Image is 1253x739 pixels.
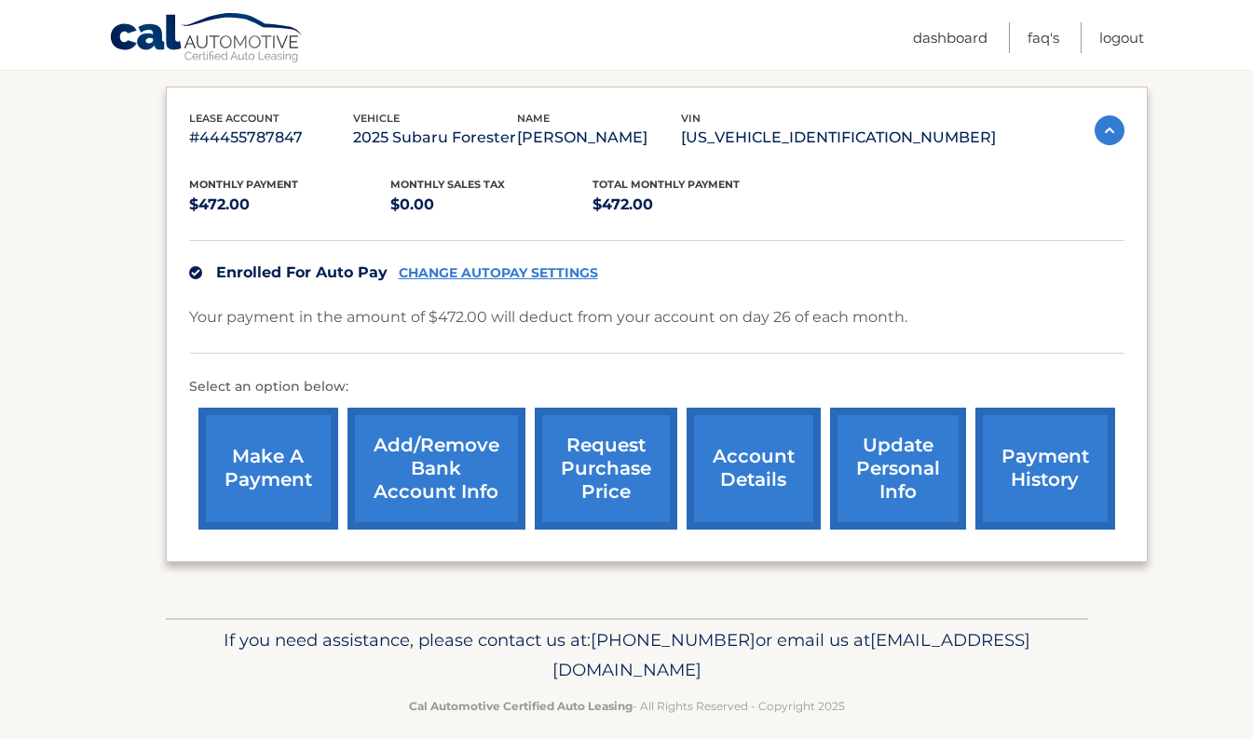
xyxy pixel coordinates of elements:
[390,178,505,191] span: Monthly sales Tax
[913,22,987,53] a: Dashboard
[830,408,966,530] a: update personal info
[592,178,740,191] span: Total Monthly Payment
[591,629,756,651] span: [PHONE_NUMBER]
[189,178,298,191] span: Monthly Payment
[681,125,996,151] p: [US_VEHICLE_IDENTIFICATION_NUMBER]
[353,112,400,125] span: vehicle
[189,376,1124,398] p: Select an option below:
[353,125,517,151] p: 2025 Subaru Forester
[178,625,1076,685] p: If you need assistance, please contact us at: or email us at
[189,125,353,151] p: #44455787847
[517,125,681,151] p: [PERSON_NAME]
[178,696,1076,716] p: - All Rights Reserved - Copyright 2025
[535,408,677,530] a: request purchase price
[1095,115,1124,145] img: accordion-active.svg
[681,112,701,125] span: vin
[517,112,550,125] span: name
[1099,22,1144,53] a: Logout
[687,408,821,530] a: account details
[1028,22,1059,53] a: FAQ's
[347,408,525,530] a: Add/Remove bank account info
[216,263,388,281] span: Enrolled For Auto Pay
[189,266,202,279] img: check.svg
[109,12,305,66] a: Cal Automotive
[198,408,338,530] a: make a payment
[189,112,279,125] span: lease account
[189,192,391,218] p: $472.00
[189,304,907,330] p: Your payment in the amount of $472.00 will deduct from your account on day 26 of each month.
[399,265,598,281] a: CHANGE AUTOPAY SETTINGS
[975,408,1115,530] a: payment history
[390,192,592,218] p: $0.00
[592,192,795,218] p: $472.00
[409,699,633,713] strong: Cal Automotive Certified Auto Leasing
